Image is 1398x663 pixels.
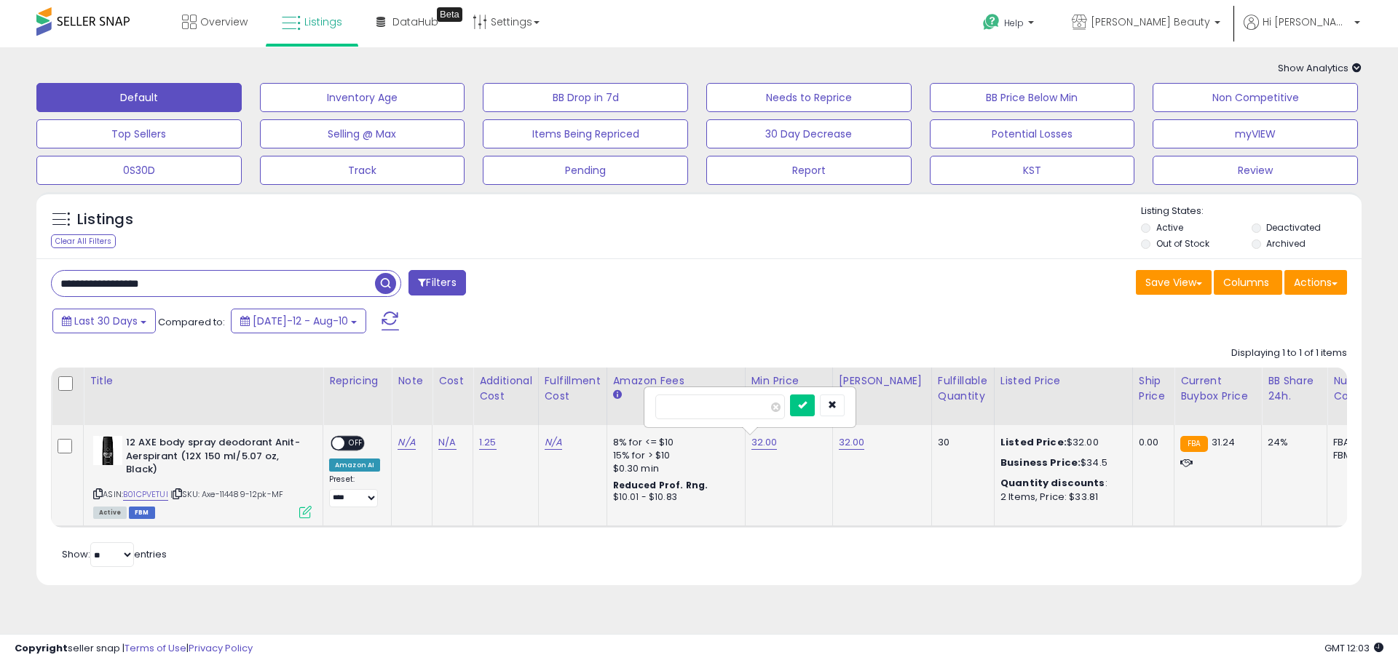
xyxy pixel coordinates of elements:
a: Terms of Use [125,641,186,655]
button: BB Price Below Min [930,83,1135,112]
button: Inventory Age [260,83,465,112]
div: : [1000,477,1121,490]
small: Amazon Fees. [613,389,622,402]
div: Displaying 1 to 1 of 1 items [1231,346,1347,360]
div: Fulfillable Quantity [938,373,988,404]
div: 15% for > $10 [613,449,734,462]
label: Out of Stock [1156,237,1209,250]
div: 8% for <= $10 [613,436,734,449]
div: Listed Price [1000,373,1126,389]
label: Active [1156,221,1183,234]
button: Columns [1214,270,1282,295]
a: N/A [398,435,415,450]
div: Ship Price [1139,373,1168,404]
button: Save View [1136,270,1212,295]
div: 30 [938,436,983,449]
button: 30 Day Decrease [706,119,912,148]
button: Report [706,156,912,185]
span: Overview [200,15,248,29]
button: Potential Losses [930,119,1135,148]
div: Additional Cost [479,373,532,404]
div: Title [90,373,317,389]
button: [DATE]-12 - Aug-10 [231,309,366,333]
strong: Copyright [15,641,68,655]
span: Compared to: [158,315,225,329]
div: Clear All Filters [51,234,116,248]
span: Last 30 Days [74,314,138,328]
button: BB Drop in 7d [483,83,688,112]
button: Selling @ Max [260,119,465,148]
div: Min Price [751,373,826,389]
button: Filters [408,270,465,295]
a: Help [971,2,1048,47]
i: Get Help [982,13,1000,31]
b: Reduced Prof. Rng. [613,479,708,491]
label: Deactivated [1266,221,1321,234]
button: Needs to Reprice [706,83,912,112]
span: Help [1004,17,1024,29]
span: All listings currently available for purchase on Amazon [93,507,127,519]
a: N/A [438,435,456,450]
button: myVIEW [1153,119,1358,148]
a: Privacy Policy [189,641,253,655]
span: Show: entries [62,547,167,561]
a: Hi [PERSON_NAME] [1244,15,1360,47]
div: Preset: [329,475,380,507]
span: Hi [PERSON_NAME] [1263,15,1350,29]
div: Repricing [329,373,385,389]
div: Fulfillment Cost [545,373,601,404]
button: Items Being Repriced [483,119,688,148]
button: KST [930,156,1135,185]
span: FBM [129,507,155,519]
div: [PERSON_NAME] [839,373,925,389]
div: $34.5 [1000,456,1121,469]
small: FBA [1180,436,1207,452]
div: BB Share 24h. [1268,373,1321,404]
span: DataHub [392,15,438,29]
div: Cost [438,373,467,389]
div: 24% [1268,436,1316,449]
button: 0S30D [36,156,242,185]
button: Non Competitive [1153,83,1358,112]
a: 32.00 [751,435,778,450]
div: $0.30 min [613,462,734,475]
div: $10.01 - $10.83 [613,491,734,504]
b: Quantity discounts [1000,476,1105,490]
div: 2 Items, Price: $33.81 [1000,491,1121,504]
button: Default [36,83,242,112]
img: 41Z3auLmR9L._SL40_.jpg [93,436,122,465]
span: OFF [344,437,368,450]
h5: Listings [77,210,133,230]
span: Show Analytics [1278,61,1362,75]
span: 2025-09-10 12:03 GMT [1324,641,1383,655]
div: Num of Comp. [1333,373,1386,404]
button: Review [1153,156,1358,185]
div: ASIN: [93,436,312,517]
div: FBM: 7 [1333,449,1381,462]
span: | SKU: Axe-114489-12pk-MF [170,488,283,500]
b: Business Price: [1000,456,1081,469]
a: N/A [545,435,562,450]
div: Amazon AI [329,458,380,472]
div: 0.00 [1139,436,1163,449]
button: Top Sellers [36,119,242,148]
span: Listings [304,15,342,29]
button: Pending [483,156,688,185]
a: 32.00 [839,435,865,450]
span: [PERSON_NAME] Beauty [1091,15,1210,29]
span: Columns [1223,275,1269,290]
span: 31.24 [1212,435,1236,449]
a: 1.25 [479,435,497,450]
b: Listed Price: [1000,435,1067,449]
b: 12 AXE body spray deodorant Anit-Aerspirant (12X 150 ml/5.07 oz, Black) [126,436,303,480]
div: Tooltip anchor [437,7,462,22]
button: Last 30 Days [52,309,156,333]
span: [DATE]-12 - Aug-10 [253,314,348,328]
a: B01CPVETUI [123,488,168,501]
label: Archived [1266,237,1306,250]
button: Track [260,156,465,185]
div: $32.00 [1000,436,1121,449]
p: Listing States: [1141,205,1361,218]
div: FBA: 3 [1333,436,1381,449]
div: Current Buybox Price [1180,373,1255,404]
